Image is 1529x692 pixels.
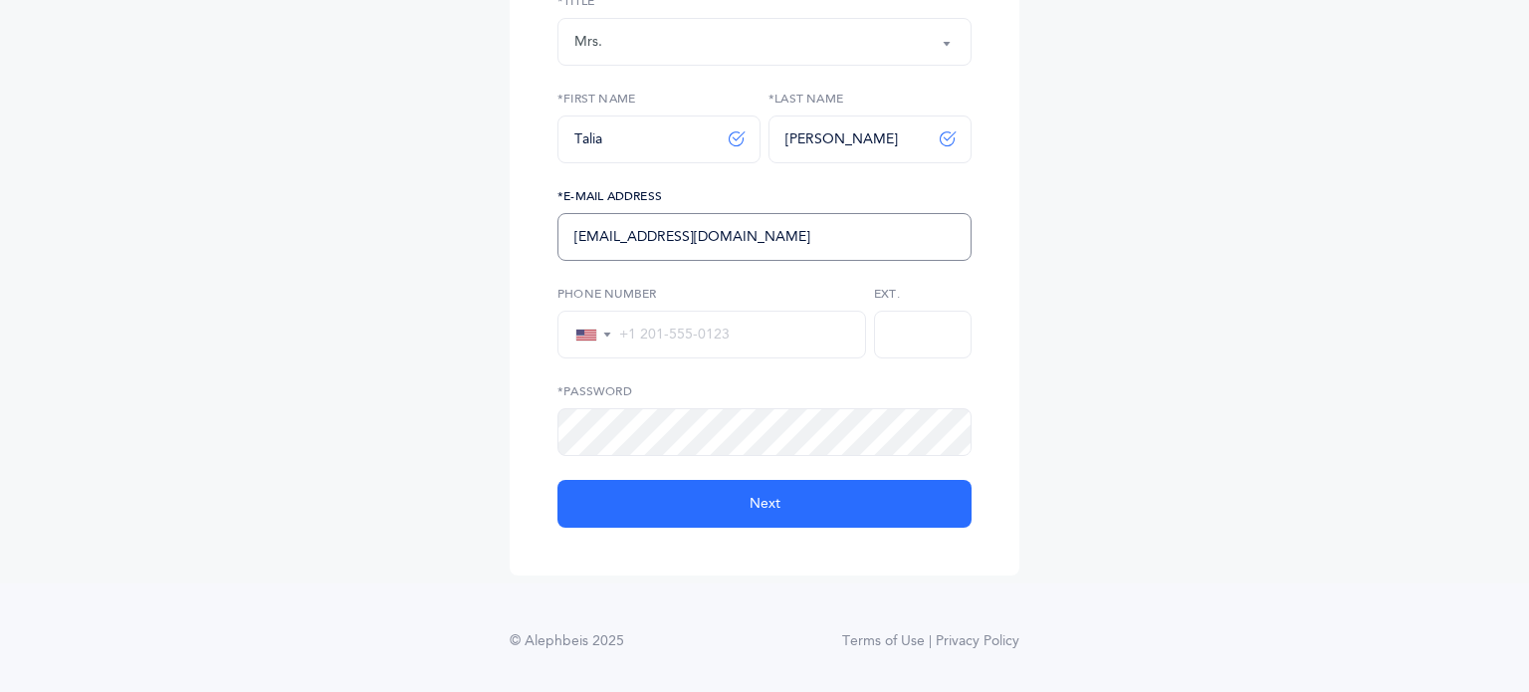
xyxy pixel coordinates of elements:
[768,90,972,108] label: *Last Name
[874,285,972,303] label: Ext.
[557,18,972,66] button: Mrs.
[557,480,972,528] button: Next
[510,631,624,652] div: © Alephbeis 2025
[601,329,612,342] span: ▼
[557,382,972,400] label: *Password
[768,115,972,163] input: Lerner
[574,32,602,53] div: Mrs.
[557,90,761,108] label: *First Name
[842,631,1019,652] a: Terms of Use | Privacy Policy
[557,115,761,163] input: Moshe
[557,213,972,261] input: moshe@yeshiva.edu
[557,187,972,205] label: *E-Mail Address
[750,494,780,515] span: Next
[612,326,849,344] input: +1 201-555-0123
[557,285,866,303] label: Phone Number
